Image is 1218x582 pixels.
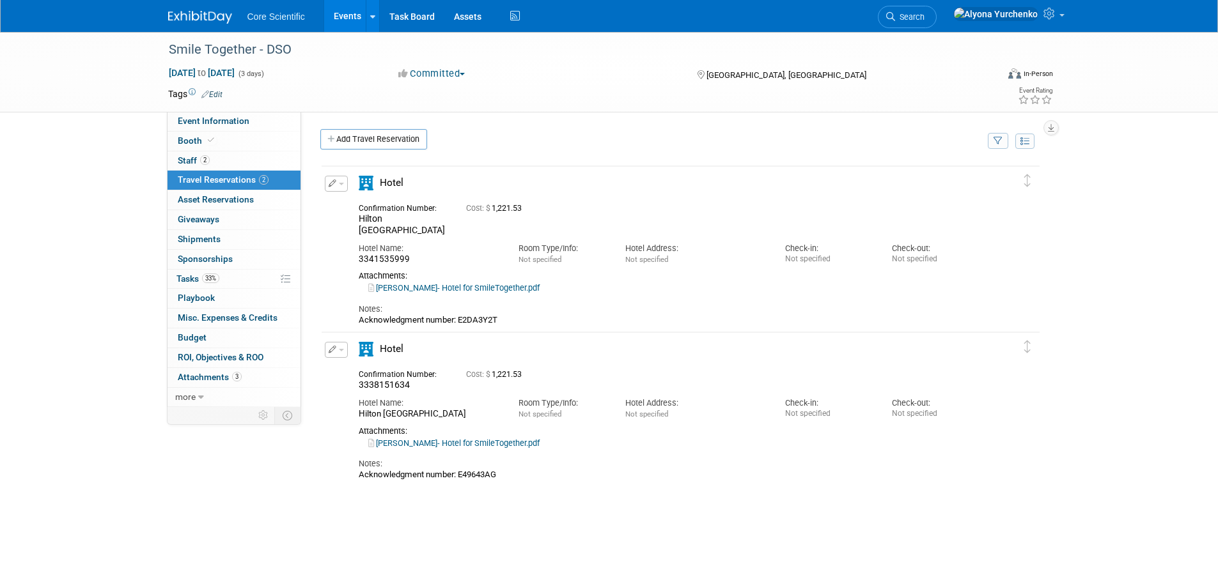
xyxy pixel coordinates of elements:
[168,309,301,328] a: Misc. Expenses & Credits
[202,273,219,283] span: 33%
[1024,174,1031,187] i: Click and drag to move item
[237,70,264,78] span: (3 days)
[168,388,301,407] a: more
[168,328,301,348] a: Budget
[1024,341,1031,353] i: Click and drag to move item
[994,137,1003,146] i: Filter by Traveler
[178,332,207,342] span: Budget
[359,213,445,235] span: Hilton [GEOGRAPHIC_DATA]
[519,397,606,409] div: Room Type/Info:
[368,438,540,448] a: [PERSON_NAME]- Hotel for SmileTogether.pdf
[168,250,301,269] a: Sponsorships
[178,254,233,264] span: Sponsorships
[394,67,470,80] button: Committed
[168,67,235,79] span: [DATE] [DATE]
[1023,69,1053,79] div: In-Person
[519,243,606,254] div: Room Type/Info:
[466,204,527,213] span: 1,221.53
[380,343,403,355] span: Hotel
[359,271,980,281] div: Attachments:
[466,370,527,379] span: 1,221.53
[466,204,492,213] span: Cost: $
[259,175,269,185] span: 2
[895,12,925,22] span: Search
[359,342,373,356] i: Hotel
[168,11,232,24] img: ExhibitDay
[953,7,1038,21] img: Alyona Yurchenko
[168,270,301,289] a: Tasks33%
[178,352,263,362] span: ROI, Objectives & ROO
[785,397,873,409] div: Check-in:
[785,243,873,254] div: Check-in:
[1018,88,1052,94] div: Event Rating
[359,397,499,409] div: Hotel Name:
[168,348,301,367] a: ROI, Objectives & ROO
[178,155,210,165] span: Staff
[359,379,410,390] span: 3338151634
[359,366,447,379] div: Confirmation Number:
[164,38,978,61] div: Smile Together - DSO
[178,194,254,204] span: Asset Reservations
[168,151,301,171] a: Staff2
[707,70,866,80] span: [GEOGRAPHIC_DATA], [GEOGRAPHIC_DATA]
[168,171,301,190] a: Travel Reservations2
[892,397,980,409] div: Check-out:
[878,6,937,28] a: Search
[247,11,305,22] span: Core Scientific
[359,243,499,254] div: Hotel Name:
[168,210,301,229] a: Giveaways
[359,303,980,315] div: Notes:
[168,368,301,387] a: Attachments3
[368,283,540,293] a: [PERSON_NAME]- Hotel for SmileTogether.pdf
[466,370,492,379] span: Cost: $
[625,397,766,409] div: Hotel Address:
[359,254,499,265] div: 3341535999
[178,234,221,244] span: Shipments
[168,88,223,100] td: Tags
[625,255,668,264] span: Not specified
[625,243,766,254] div: Hotel Address:
[178,174,269,185] span: Travel Reservations
[168,190,301,210] a: Asset Reservations
[519,410,561,418] span: Not specified
[178,372,242,382] span: Attachments
[892,254,980,264] div: Not specified
[253,407,275,424] td: Personalize Event Tab Strip
[359,200,447,213] div: Confirmation Number:
[178,135,217,146] span: Booth
[922,66,1054,86] div: Event Format
[178,116,249,126] span: Event Information
[320,129,427,149] a: Add Travel Reservation
[168,289,301,308] a: Playbook
[625,410,668,418] span: Not specified
[232,372,242,381] span: 3
[359,470,980,480] div: Acknowledgment number: E49643AG
[175,392,196,402] span: more
[168,112,301,131] a: Event Information
[168,132,301,151] a: Booth
[785,409,873,418] div: Not specified
[208,137,214,144] i: Booth reservation complete
[359,176,373,190] i: Hotel
[785,254,873,264] div: Not specified
[168,230,301,249] a: Shipments
[1008,68,1021,79] img: Format-Inperson.png
[519,255,561,264] span: Not specified
[201,90,223,99] a: Edit
[359,315,980,325] div: Acknowledgment number: E2DA3Y2T
[380,177,403,188] span: Hotel
[359,458,980,470] div: Notes:
[359,409,499,420] div: Hilton [GEOGRAPHIC_DATA]
[178,293,215,303] span: Playbook
[274,407,301,424] td: Toggle Event Tabs
[892,409,980,418] div: Not specified
[200,155,210,165] span: 2
[178,214,219,224] span: Giveaways
[176,273,219,284] span: Tasks
[178,312,277,323] span: Misc. Expenses & Credits
[359,426,980,436] div: Attachments:
[892,243,980,254] div: Check-out:
[196,68,208,78] span: to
